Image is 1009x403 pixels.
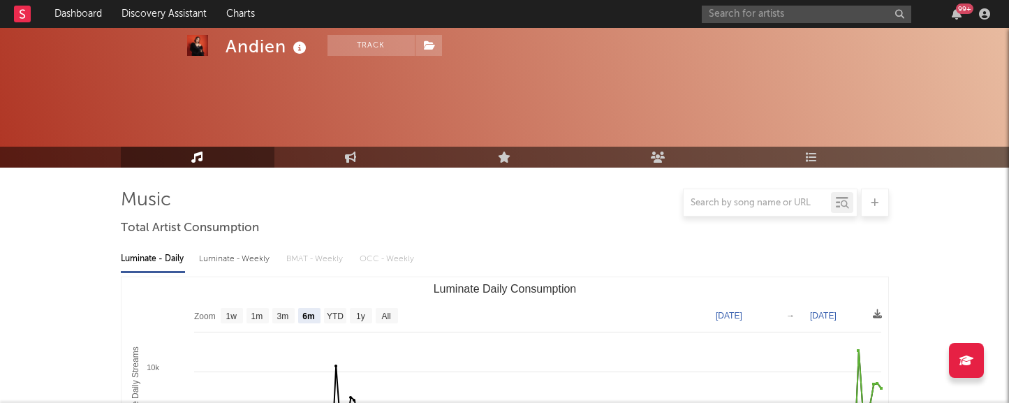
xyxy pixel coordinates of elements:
text: 10k [147,363,159,372]
text: → [786,311,795,321]
input: Search by song name or URL [684,198,831,209]
text: 1m [251,312,263,321]
text: Luminate Daily Consumption [433,283,576,295]
div: Luminate - Weekly [199,247,272,271]
span: Total Artist Consumption [121,220,259,237]
div: Luminate - Daily [121,247,185,271]
text: Zoom [194,312,216,321]
text: 1w [226,312,237,321]
text: All [381,312,390,321]
text: [DATE] [810,311,837,321]
button: Track [327,35,415,56]
text: 3m [277,312,288,321]
text: 1y [356,312,365,321]
text: [DATE] [716,311,742,321]
div: 99 + [956,3,973,14]
div: Andien [226,35,310,58]
input: Search for artists [702,6,911,23]
text: 6m [302,312,314,321]
button: 99+ [952,8,962,20]
text: YTD [326,312,343,321]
